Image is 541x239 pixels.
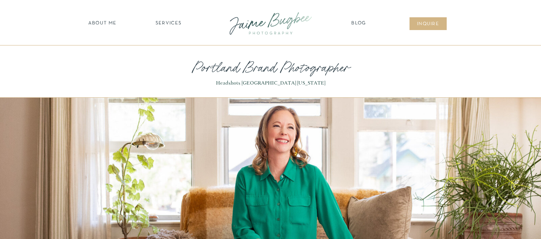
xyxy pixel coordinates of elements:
a: about ME [86,20,119,27]
a: Blog [349,20,368,27]
h1: Portland Brand Photographer [191,59,350,76]
a: inqUIre [413,21,443,28]
a: SERVICES [147,20,190,27]
h2: Headshots [GEOGRAPHIC_DATA] [US_STATE] [180,80,362,89]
